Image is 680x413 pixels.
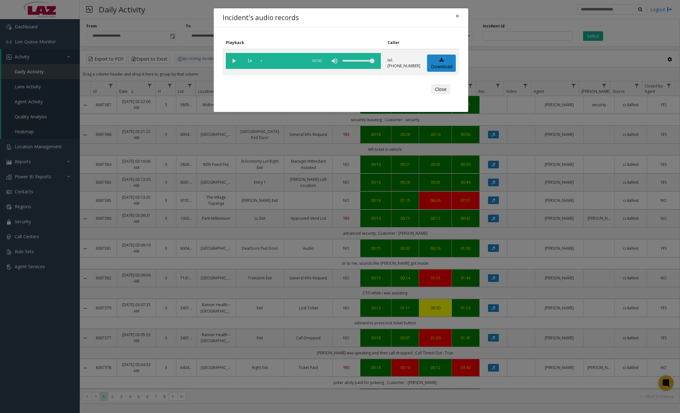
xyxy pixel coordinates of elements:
th: Caller [384,36,424,49]
button: Close [451,8,464,24]
div: volume level [343,53,374,69]
span: playback speed button [242,53,258,69]
h4: Incident's audio records [223,13,299,23]
button: Close [431,84,450,94]
a: Download [427,55,456,72]
span: × [455,11,459,20]
p: tel:[PHONE_NUMBER] [388,57,420,69]
div: scrub bar [261,53,304,69]
th: Playback [223,36,384,49]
